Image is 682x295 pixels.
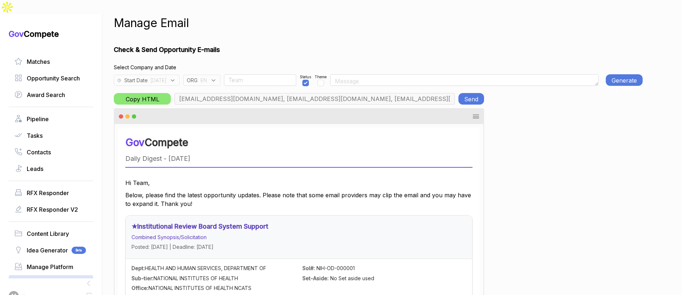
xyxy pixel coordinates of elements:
[14,131,87,140] a: Tasks
[131,285,148,291] strong: Office:
[27,91,65,99] span: Award Search
[144,136,188,149] span: Compete
[174,93,455,105] input: Emails
[27,229,69,238] span: Content Library
[14,115,87,123] a: Pipeline
[125,154,472,163] div: Daily Digest - [DATE]
[187,76,198,84] span: ORG
[14,189,87,197] a: RFX Responder
[9,29,24,39] span: Gov
[27,74,80,83] span: Opportunity Search
[131,221,459,231] h3: ★
[114,63,643,71] h4: Select Company and Date
[14,205,87,214] a: RFX Responder V2
[14,164,87,173] a: Leads
[316,265,355,271] span: NIH-OD-000001
[131,275,295,282] div: NATIONAL INSTITUTES OF HEALTH
[27,131,43,140] span: Tasks
[300,74,311,80] span: Status
[27,263,73,271] span: Manage Platform
[27,189,69,197] span: RFX Responder
[131,275,154,281] strong: Sub-tier:
[14,57,87,66] a: Matches
[114,93,171,105] button: Copy HTML
[27,164,43,173] span: Leads
[72,247,86,254] span: Beta
[131,234,207,240] span: Combined Synopsis/Solicitation
[14,91,87,99] a: Award Search
[302,275,329,281] strong: Set-Aside:
[315,74,327,80] span: Theme
[125,191,472,208] p: Below, please find the latest opportunity updates. Please note that some email providers may clip...
[458,93,484,105] button: Send
[125,136,144,149] span: Gov
[125,179,472,187] p: Hi Team,
[606,74,643,86] button: Generate E-mail
[14,148,87,157] a: Contacts
[27,205,78,214] span: RFX Responder V2
[330,275,374,281] span: No Set aside used
[131,243,466,251] div: Posted: [DATE] | Deadline: [DATE]
[131,265,145,271] strong: Dept:
[124,76,148,84] span: Start Date
[114,14,189,32] h1: Manage Email
[14,74,87,83] a: Opportunity Search
[114,45,643,54] h1: Check & Send Opportunity E-mails
[27,57,50,66] span: Matches
[131,285,295,292] div: NATIONAL INSTITUTES OF HEALTH NCATS
[27,115,49,123] span: Pipeline
[14,246,87,255] a: Idea GeneratorBeta
[9,29,93,39] h1: Compete
[198,76,207,84] span: : EN
[224,74,296,86] input: User FirstName
[131,265,295,272] div: HEALTH AND HUMAN SERVICES, DEPARTMENT OF
[27,148,51,157] span: Contacts
[302,265,315,271] strong: Sol#:
[137,223,268,230] a: Institutional Review Board System Support
[27,246,68,255] span: Idea Generator
[14,263,87,271] a: Manage Platform
[14,229,87,238] a: Content Library
[148,76,166,84] span: : [DATE]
